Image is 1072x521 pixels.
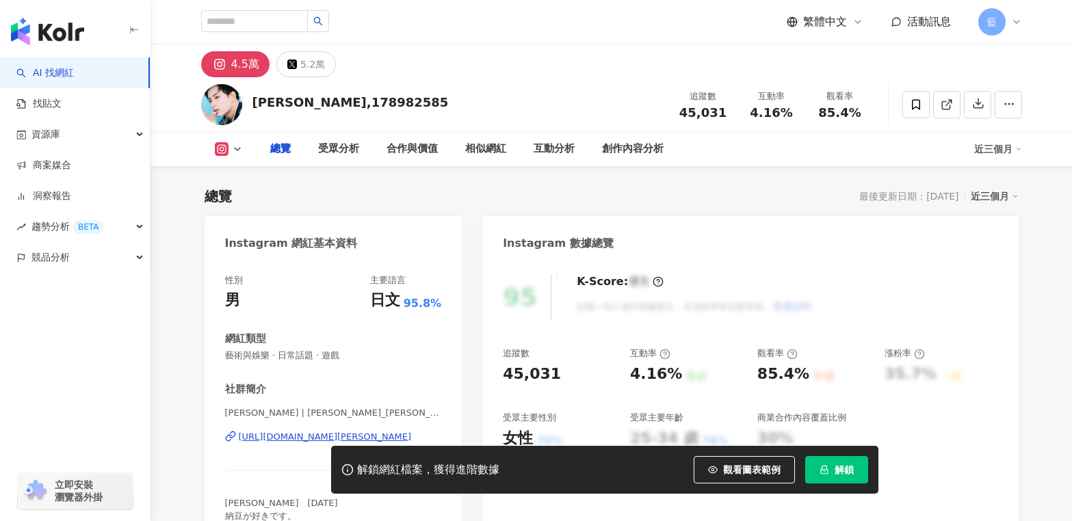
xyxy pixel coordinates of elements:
[534,141,575,157] div: 互動分析
[859,191,958,202] div: 最後更新日期：[DATE]
[503,347,530,360] div: 追蹤數
[805,456,868,483] button: 解鎖
[723,464,781,475] span: 觀看圖表範例
[239,431,412,443] div: [URL][DOMAIN_NAME][PERSON_NAME]
[577,274,664,289] div: K-Score :
[31,211,104,242] span: 趨勢分析
[370,274,406,286] div: 主要語言
[16,189,71,203] a: 洞察報告
[818,106,861,120] span: 85.4%
[503,412,556,424] div: 受眾主要性別
[16,66,74,80] a: searchAI 找網紅
[820,465,829,475] span: lock
[73,220,104,234] div: BETA
[757,412,846,424] div: 商業合作內容覆蓋比例
[313,16,323,26] span: search
[387,141,438,157] div: 合作與價值
[31,119,60,150] span: 資源庫
[270,141,291,157] div: 總覽
[803,14,847,29] span: 繁體中文
[225,290,240,311] div: 男
[16,97,62,111] a: 找貼文
[225,431,442,443] a: [URL][DOMAIN_NAME][PERSON_NAME]
[987,14,997,29] span: 藍
[231,55,259,74] div: 4.5萬
[201,84,242,125] img: KOL Avatar
[503,236,614,251] div: Instagram 數據總覽
[31,242,70,273] span: 競品分析
[630,412,683,424] div: 受眾主要年齡
[602,141,664,157] div: 創作內容分析
[907,15,951,28] span: 活動訊息
[276,51,336,77] button: 5.2萬
[16,222,26,232] span: rise
[16,159,71,172] a: 商案媒合
[225,349,442,362] span: 藝術與娛樂 · 日常話題 · 遊戲
[225,407,442,419] span: [PERSON_NAME] | [PERSON_NAME]_[PERSON_NAME]
[18,472,133,509] a: chrome extension立即安裝 瀏覽器外掛
[974,138,1022,160] div: 近三個月
[205,187,232,206] div: 總覽
[252,94,449,111] div: [PERSON_NAME],178982585
[885,347,925,360] div: 漲粉率
[465,141,506,157] div: 相似網紅
[503,428,533,449] div: 女性
[677,90,729,103] div: 追蹤數
[971,187,1019,205] div: 近三個月
[750,106,792,120] span: 4.16%
[300,55,325,74] div: 5.2萬
[404,296,442,311] span: 95.8%
[11,18,84,45] img: logo
[225,382,266,397] div: 社群簡介
[22,480,49,502] img: chrome extension
[630,347,670,360] div: 互動率
[835,464,854,475] span: 解鎖
[757,347,798,360] div: 觀看率
[679,105,727,120] span: 45,031
[357,463,499,477] div: 解鎖網紅檔案，獲得進階數據
[55,479,103,503] span: 立即安裝 瀏覽器外掛
[630,364,682,385] div: 4.16%
[225,236,358,251] div: Instagram 網紅基本資料
[318,141,359,157] div: 受眾分析
[814,90,866,103] div: 觀看率
[694,456,795,483] button: 觀看圖表範例
[757,364,809,385] div: 85.4%
[201,51,270,77] button: 4.5萬
[503,364,561,385] div: 45,031
[225,332,266,346] div: 網紅類型
[746,90,798,103] div: 互動率
[225,274,243,286] div: 性別
[370,290,400,311] div: 日文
